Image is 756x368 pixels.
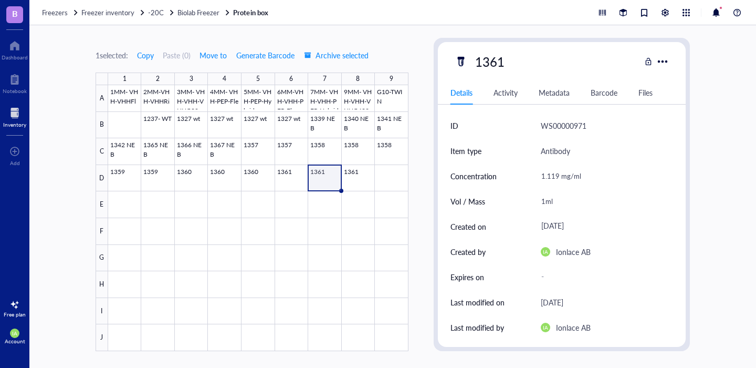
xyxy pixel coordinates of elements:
div: 1 selected: [96,49,128,61]
div: F [96,218,108,245]
div: Barcode [591,87,617,98]
span: Freezer inventory [81,7,134,17]
div: H [96,271,108,298]
div: - [537,268,669,287]
span: -20C [148,7,164,17]
div: Concentration [450,170,497,182]
div: [DATE] [541,296,563,309]
div: Antibody [541,145,570,157]
div: ID [450,120,458,131]
div: Vol / Mass [450,196,485,207]
div: Ionlace AB [556,246,591,258]
div: Account [5,338,25,344]
button: Paste (0) [163,47,191,64]
div: B [96,112,108,139]
button: Move to [199,47,227,64]
div: 1361 [470,50,509,73]
button: Archive selected [303,47,369,64]
div: 1 [123,73,127,85]
a: Notebook [3,71,27,94]
div: A [96,85,108,112]
div: Metadata [539,87,570,98]
a: -20CBiolab Freezer [148,8,231,17]
div: Notebook [3,88,27,94]
span: Biolab Freezer [177,7,219,17]
span: Copy [137,51,154,59]
div: WS00000971 [541,119,586,132]
div: I [96,298,108,325]
div: 1.119 mg/ml [537,165,669,187]
a: Protein box [233,8,270,17]
div: Dashboard [2,54,28,60]
div: 7 [323,73,327,85]
span: B [12,7,18,20]
button: Copy [136,47,154,64]
div: Last modified on [450,297,505,308]
div: D [96,165,108,192]
a: Dashboard [2,37,28,60]
div: Files [638,87,653,98]
div: E [96,191,108,218]
div: Details [450,87,472,98]
a: Freezers [42,8,79,17]
div: 6 [289,73,293,85]
div: 4 [223,73,226,85]
span: IA [543,324,548,331]
div: 9 [390,73,393,85]
a: Freezer inventory [81,8,146,17]
button: Generate Barcode [236,47,295,64]
div: Ionlace AB [556,321,591,334]
div: Created on [450,221,486,232]
a: Inventory [3,105,26,128]
div: J [96,324,108,351]
div: Activity [493,87,518,98]
div: C [96,138,108,165]
div: Inventory [3,121,26,128]
div: G [96,245,108,272]
div: Last modified by [450,322,504,333]
div: Expires on [450,271,484,283]
div: 5 [256,73,260,85]
span: Archive selected [304,51,369,59]
div: Free plan [4,311,26,318]
span: Move to [199,51,227,59]
div: Add [10,160,20,166]
div: Created by [450,246,486,258]
span: Generate Barcode [236,51,295,59]
div: 2 [156,73,160,85]
span: IA [12,330,17,336]
span: IA [543,249,548,255]
div: 1ml [537,190,669,212]
div: 8 [356,73,360,85]
div: [DATE] [537,217,669,236]
span: Freezers [42,7,68,17]
div: Item type [450,145,481,157]
div: 3 [190,73,193,85]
